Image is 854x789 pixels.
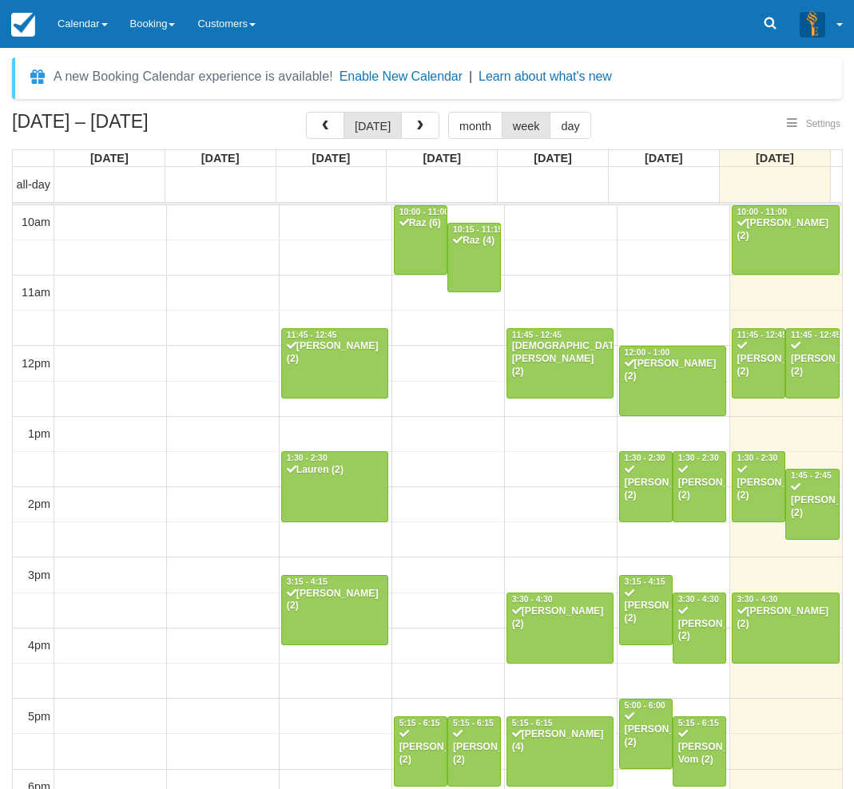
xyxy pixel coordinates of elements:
span: 3pm [28,569,50,581]
span: 3:30 - 4:30 [737,595,778,604]
a: 5:15 - 6:15[PERSON_NAME] (2) [394,716,447,787]
span: 1:30 - 2:30 [678,454,719,462]
span: Settings [806,118,840,129]
img: checkfront-main-nav-mini-logo.png [11,13,35,37]
a: 11:45 - 12:45[PERSON_NAME] (2) [281,328,388,398]
span: 1:30 - 2:30 [287,454,328,462]
span: [DATE] [423,152,461,165]
a: 1:30 - 2:30Lauren (2) [281,451,388,521]
h2: [DATE] – [DATE] [12,112,214,141]
div: [PERSON_NAME] (2) [624,358,721,383]
a: 5:15 - 6:15[PERSON_NAME] (4) [506,716,614,787]
div: [PERSON_NAME] (2) [737,605,835,631]
div: [PERSON_NAME] (2) [624,588,668,626]
a: 1:30 - 2:30[PERSON_NAME] (2) [619,451,673,521]
div: [PERSON_NAME] (2) [790,340,834,379]
span: 10:00 - 11:00 [737,208,787,216]
span: 3:30 - 4:30 [512,595,553,604]
span: 11:45 - 12:45 [512,331,562,339]
a: Learn about what's new [479,69,612,83]
span: [DATE] [645,152,683,165]
button: month [448,112,502,139]
a: 1:30 - 2:30[PERSON_NAME] (2) [732,451,785,521]
a: 11:45 - 12:45[DEMOGRAPHIC_DATA][PERSON_NAME] (2) [506,328,614,398]
span: 3:30 - 4:30 [678,595,719,604]
span: 3:15 - 4:15 [287,577,328,586]
a: 5:00 - 6:00[PERSON_NAME] (2) [619,699,673,769]
span: 11:45 - 12:45 [737,331,787,339]
div: [PERSON_NAME] (2) [737,340,781,379]
span: 12pm [22,357,50,370]
span: 10:15 - 11:15 [453,225,502,234]
button: Enable New Calendar [340,69,463,85]
div: Lauren (2) [286,464,383,477]
span: [DATE] [312,152,351,165]
div: [PERSON_NAME] (2) [677,605,721,644]
div: [DEMOGRAPHIC_DATA][PERSON_NAME] (2) [511,340,609,379]
button: [DATE] [344,112,402,139]
span: 1pm [28,427,50,440]
span: 3:15 - 4:15 [625,577,665,586]
a: 5:15 - 6:15[PERSON_NAME] (2) [447,716,501,787]
span: 2pm [28,498,50,510]
div: [PERSON_NAME] (2) [511,605,609,631]
span: 1:30 - 2:30 [737,454,778,462]
div: [PERSON_NAME] (2) [790,482,834,520]
span: 5pm [28,710,50,723]
span: 5:15 - 6:15 [453,719,494,728]
span: 1:30 - 2:30 [625,454,665,462]
a: 11:45 - 12:45[PERSON_NAME] (2) [785,328,839,398]
span: [DATE] [201,152,240,165]
div: [PERSON_NAME] (2) [737,464,781,502]
div: [PERSON_NAME] (2) [624,711,668,749]
span: 11:45 - 12:45 [287,331,336,339]
a: 3:30 - 4:30[PERSON_NAME] (2) [506,593,614,663]
span: 5:15 - 6:15 [678,719,719,728]
a: 10:15 - 11:15Raz (4) [447,223,501,293]
a: 3:15 - 4:15[PERSON_NAME] (2) [619,575,673,645]
span: 10am [22,216,50,228]
a: 3:30 - 4:30[PERSON_NAME] (2) [732,593,840,663]
a: 1:45 - 2:45[PERSON_NAME] (2) [785,469,839,539]
div: Raz (4) [452,235,496,248]
span: 11:45 - 12:45 [791,331,840,339]
span: [DATE] [90,152,129,165]
div: [PERSON_NAME] (4) [511,728,609,754]
span: 5:15 - 6:15 [512,719,553,728]
button: day [550,112,590,139]
img: A3 [800,11,825,37]
button: week [502,112,551,139]
div: [PERSON_NAME] (2) [399,728,443,767]
div: [PERSON_NAME] (2) [452,728,496,767]
a: 3:30 - 4:30[PERSON_NAME] (2) [673,593,726,663]
div: A new Booking Calendar experience is available! [54,67,333,86]
span: [DATE] [756,152,794,165]
span: 5:15 - 6:15 [399,719,440,728]
span: all-day [17,178,50,191]
div: [PERSON_NAME] (2) [624,464,668,502]
div: [PERSON_NAME] (2) [737,217,835,243]
span: 10:00 - 11:00 [399,208,449,216]
div: Raz (6) [399,217,443,230]
span: | [469,69,472,83]
a: 11:45 - 12:45[PERSON_NAME] (2) [732,328,785,398]
span: 12:00 - 1:00 [625,348,670,357]
span: 1:45 - 2:45 [791,471,832,480]
a: 1:30 - 2:30[PERSON_NAME] (2) [673,451,726,521]
button: Settings [777,113,850,136]
div: [PERSON_NAME] (2) [677,464,721,502]
span: [DATE] [534,152,572,165]
div: [PERSON_NAME] (2) [286,340,383,366]
a: 3:15 - 4:15[PERSON_NAME] (2) [281,575,388,645]
a: 5:15 - 6:15[PERSON_NAME] Vom (2) [673,716,726,787]
span: 5:00 - 6:00 [625,701,665,710]
span: 4pm [28,639,50,652]
a: 10:00 - 11:00Raz (6) [394,205,447,276]
a: 10:00 - 11:00[PERSON_NAME] (2) [732,205,840,276]
a: 12:00 - 1:00[PERSON_NAME] (2) [619,346,726,416]
div: [PERSON_NAME] (2) [286,588,383,613]
span: 11am [22,286,50,299]
div: [PERSON_NAME] Vom (2) [677,728,721,767]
